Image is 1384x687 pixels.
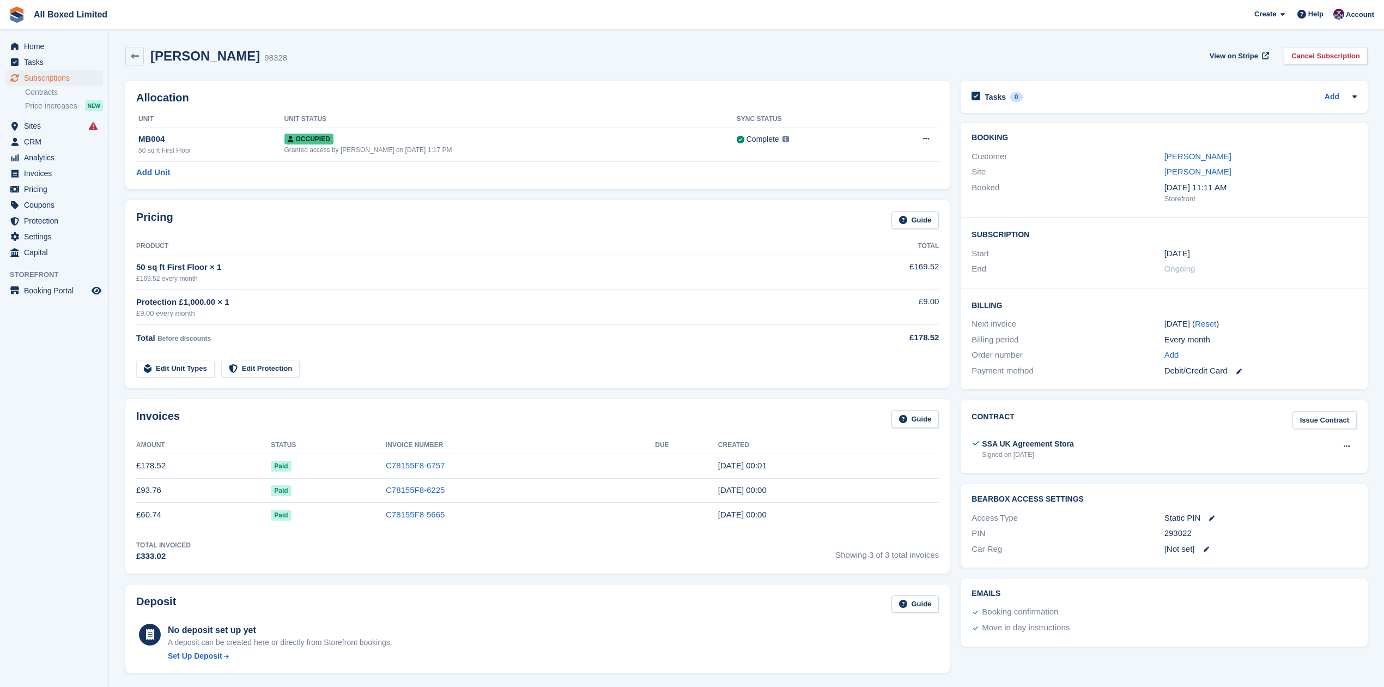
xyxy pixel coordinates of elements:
div: Order number [972,349,1164,361]
div: £333.02 [136,550,191,563]
img: icon-info-grey-7440780725fd019a000dd9b08b2336e03edf1995a4989e88bcd33f0948082b44.svg [782,136,789,142]
h2: Booking [972,134,1357,142]
h2: Contract [972,411,1015,429]
i: Smart entry sync failures have occurred [89,122,98,130]
a: Edit Unit Types [136,360,215,378]
a: menu [5,283,103,298]
td: £60.74 [136,503,271,527]
a: Set Up Deposit [168,650,392,662]
div: [DATE] ( ) [1164,318,1357,330]
span: View on Stripe [1210,51,1258,62]
p: A deposit can be created here or directly from Storefront bookings. [168,637,392,648]
div: Complete [746,134,779,145]
span: Capital [24,245,89,260]
a: menu [5,213,103,228]
a: menu [5,39,103,54]
span: Paid [271,485,291,496]
a: Issue Contract [1292,411,1357,429]
div: Payment method [972,365,1164,377]
span: Before discounts [157,335,211,342]
div: £9.00 every month [136,308,816,319]
span: Showing 3 of 3 total invoices [835,540,939,563]
div: 0 [1010,92,1023,102]
div: 50 sq ft First Floor [138,146,284,155]
div: End [972,263,1164,275]
div: No deposit set up yet [168,624,392,637]
th: Due [655,437,718,454]
div: Start [972,248,1164,260]
span: CRM [24,134,89,149]
a: Price increases NEW [25,100,103,112]
a: menu [5,166,103,181]
a: menu [5,134,103,149]
span: Settings [24,229,89,244]
div: Car Reg [972,543,1164,556]
div: [DATE] 11:11 AM [1164,182,1357,194]
span: Home [24,39,89,54]
div: Protection £1,000.00 × 1 [136,296,816,309]
div: PIN [972,527,1164,540]
time: 2025-07-29 23:00:00 UTC [1164,248,1190,260]
div: [Not set] [1164,543,1357,556]
td: £93.76 [136,478,271,503]
div: Access Type [972,512,1164,525]
div: Customer [972,150,1164,163]
span: Total [136,333,155,342]
a: [PERSON_NAME] [1164,167,1231,176]
span: Paid [271,461,291,472]
td: £169.52 [816,255,939,289]
div: Every month [1164,334,1357,346]
div: Booking confirmation [982,606,1058,619]
img: Eliza Goss [1333,9,1344,20]
img: stora-icon-8386f47178a22dfd0bd8f6a31ec36ba5ce8667c1dd55bd0f319d3a0aa187defe.svg [9,7,25,23]
span: Ongoing [1164,264,1195,273]
a: Add [1164,349,1179,361]
h2: Emails [972,589,1357,598]
td: £9.00 [816,290,939,325]
div: 98328 [264,52,287,64]
a: menu [5,55,103,70]
a: Reset [1195,319,1216,328]
a: C78155F8-5665 [386,510,445,519]
th: Amount [136,437,271,454]
a: menu [5,182,103,197]
h2: Allocation [136,92,939,104]
a: Guide [891,410,939,428]
div: Set Up Deposit [168,650,222,662]
a: menu [5,229,103,244]
th: Status [271,437,386,454]
a: Cancel Subscription [1284,47,1368,65]
td: £178.52 [136,454,271,478]
th: Total [816,238,939,255]
h2: [PERSON_NAME] [150,49,260,63]
div: Storefront [1164,194,1357,204]
time: 2025-07-29 23:00:25 UTC [718,510,767,519]
a: Add [1325,91,1339,104]
a: C78155F8-6225 [386,485,445,495]
span: Account [1346,9,1374,20]
div: Granted access by [PERSON_NAME] on [DATE] 1:17 PM [284,145,737,155]
div: Move in day instructions [982,622,1070,635]
a: Contracts [25,87,103,98]
a: Preview store [90,284,103,297]
div: Total Invoiced [136,540,191,550]
a: menu [5,70,103,86]
span: Sites [24,118,89,134]
a: Guide [891,595,939,613]
div: £169.52 every month [136,274,816,284]
h2: Tasks [985,92,1006,102]
a: menu [5,245,103,260]
span: Storefront [10,269,108,280]
span: Paid [271,510,291,521]
span: Protection [24,213,89,228]
span: Price increases [25,101,77,111]
span: Invoices [24,166,89,181]
h2: BearBox Access Settings [972,495,1357,504]
a: Edit Protection [221,360,300,378]
h2: Pricing [136,211,173,229]
th: Unit Status [284,111,737,128]
th: Product [136,238,816,255]
span: Booking Portal [24,283,89,298]
span: Create [1254,9,1276,20]
div: Booked [972,182,1164,204]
